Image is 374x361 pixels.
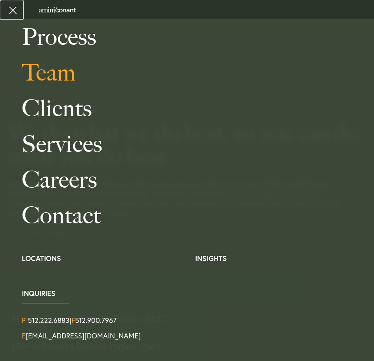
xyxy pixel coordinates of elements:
a: Services [22,126,368,162]
span: E [22,331,26,340]
a: Process [22,19,368,55]
a: Call us at 5122226883 [28,315,69,325]
div: | 512.900.7967 [22,315,362,325]
a: Email Us [22,331,141,340]
a: Locations [22,253,61,263]
a: Contact [22,198,368,233]
a: Clients [22,90,368,126]
span: F [71,315,75,325]
a: Insights [195,253,227,263]
span: Inquiries [22,290,362,297]
a: Careers [22,162,368,198]
img: Amini & Conant [39,7,76,13]
a: Team [22,55,368,90]
span: P [22,315,26,325]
